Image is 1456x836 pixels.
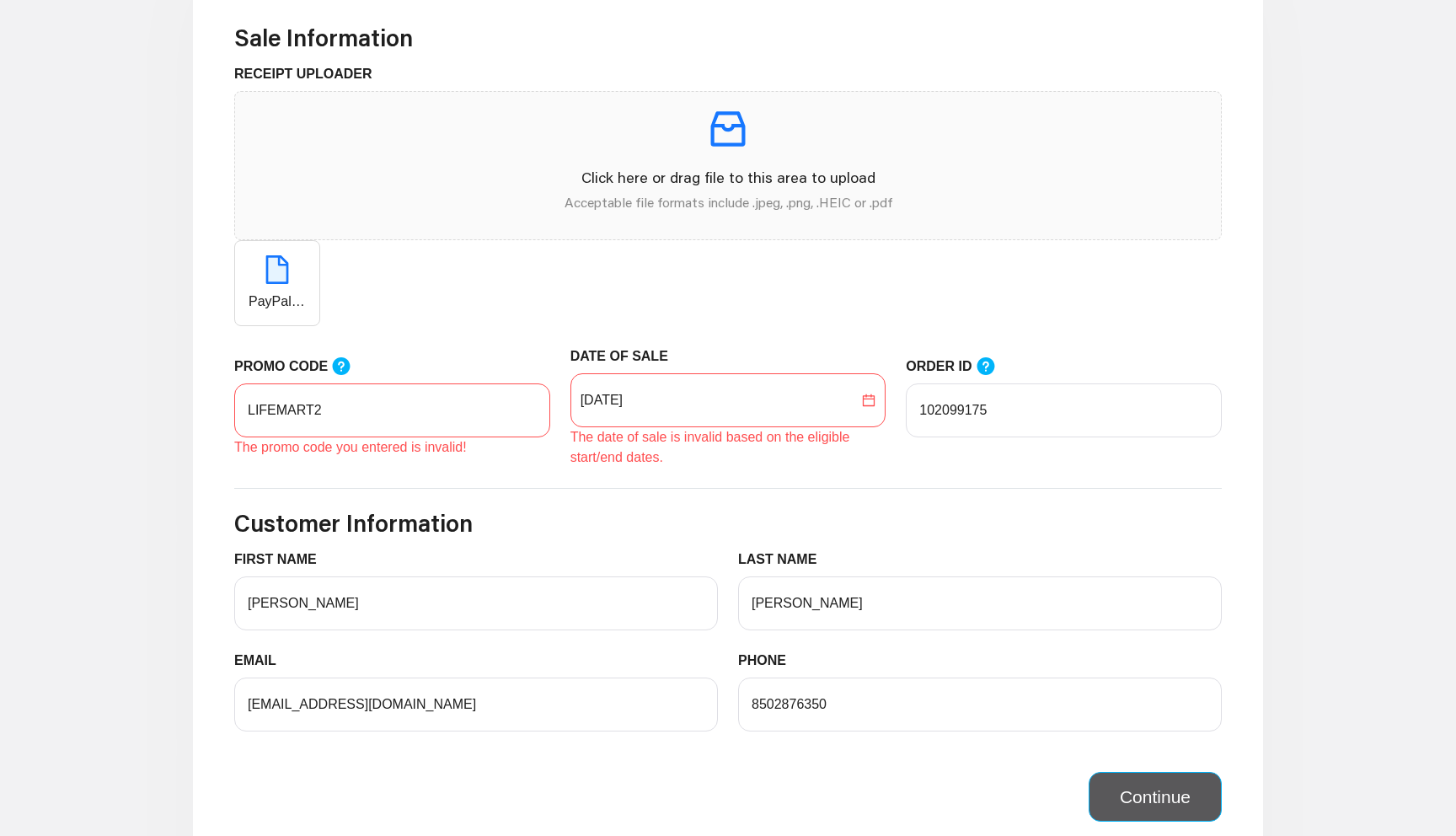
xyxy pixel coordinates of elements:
input: DATE OF SALE [581,390,859,410]
input: LAST NAME [738,576,1222,630]
button: Continue [1089,772,1222,823]
label: EMAIL [234,651,289,671]
label: LAST NAME [738,549,830,570]
label: RECEIPT UPLOADER [234,64,385,84]
div: The date of sale is invalid based on the eligible start/end dates. [570,427,886,468]
p: Acceptable file formats include .jpeg, .png, .HEIC or .pdf [249,192,1207,212]
label: ORDER ID [906,356,1012,378]
label: PHONE [738,651,799,671]
h3: Customer Information [234,509,1222,538]
label: DATE OF SALE [570,346,681,367]
input: PHONE [738,678,1222,731]
input: EMAIL [234,678,718,731]
h3: Sale Information [234,24,1222,52]
span: inboxClick here or drag file to this area to uploadAcceptable file formats include .jpeg, .png, .... [235,92,1221,239]
input: FIRST NAME [234,576,718,630]
label: FIRST NAME [234,549,329,570]
label: PROMO CODE [234,356,367,378]
span: inbox [704,105,752,153]
p: Click here or drag file to this area to upload [249,166,1207,189]
div: The promo code you entered is invalid! [234,437,550,458]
